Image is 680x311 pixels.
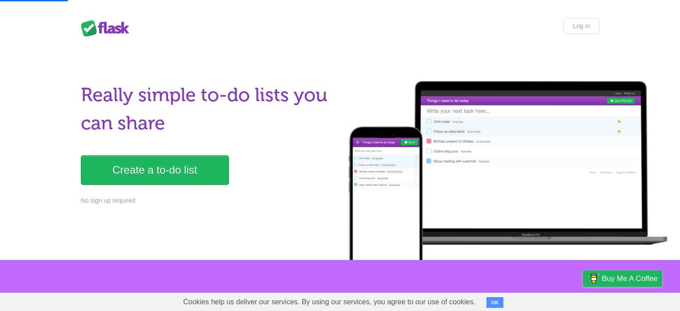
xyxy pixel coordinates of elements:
[563,18,599,34] a: Log in
[602,271,658,286] span: Buy me a coffee
[583,270,662,287] a: Buy me a coffee
[81,20,135,36] div: Flask Lists
[587,271,600,286] img: Buy me a coffee
[81,81,335,137] h1: Really simple to-do lists you can share
[81,155,229,185] a: Create a to-do list
[174,293,485,311] span: Cookies help us deliver our services. By using our services, you agree to our use of cookies.
[81,196,335,205] p: No sign up required
[486,297,504,308] button: OK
